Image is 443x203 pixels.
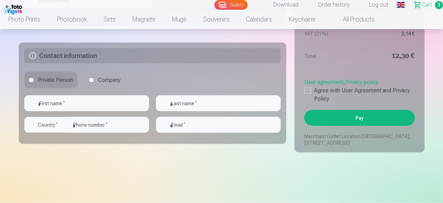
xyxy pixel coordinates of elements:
button: Pay [304,110,415,126]
dd: 2,14 € [363,30,415,37]
a: Keychains [280,10,323,29]
a: User agreement [304,79,343,85]
dt: VAT (21%) [304,30,356,37]
dd: 12,30 € [363,51,415,61]
a: All products [323,10,383,29]
a: Sets [95,10,124,29]
div: , [304,75,415,103]
label: Agree with User Agreement and Privacy Policy [304,86,415,103]
label: Company [84,72,125,88]
p: Merchant Outlet Location [GEOGRAPHIC_DATA], [STREET_ADDRESS] [304,133,415,147]
a: Souvenirs [195,10,238,29]
img: /fa1 [3,3,24,15]
button: Country* [24,117,69,133]
a: Photobook [49,10,95,29]
a: Calendars [238,10,280,29]
label: Private Person [24,72,77,88]
a: Privacy policy [345,79,378,85]
a: Magnets [124,10,164,29]
label: Country [35,121,61,128]
span: 3 [435,1,443,9]
h5: Contact information [24,48,281,64]
input: Private Person [28,77,34,83]
input: Company [89,77,94,83]
dt: Total [304,51,356,61]
span: Сart [422,1,432,9]
a: Mugs [164,10,195,29]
